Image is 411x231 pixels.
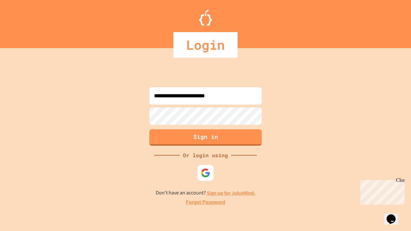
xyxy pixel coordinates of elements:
button: Sign in [149,129,262,146]
div: Chat with us now!Close [3,3,44,41]
img: Logo.svg [199,10,212,26]
iframe: chat widget [384,205,405,225]
img: google-icon.svg [201,168,210,178]
a: Forgot Password [186,199,225,206]
p: Don't have an account? [156,189,256,197]
div: Login [173,32,238,58]
a: Sign up for JuiceMind. [207,190,256,196]
iframe: chat widget [358,177,405,205]
div: Or login using [180,151,231,159]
